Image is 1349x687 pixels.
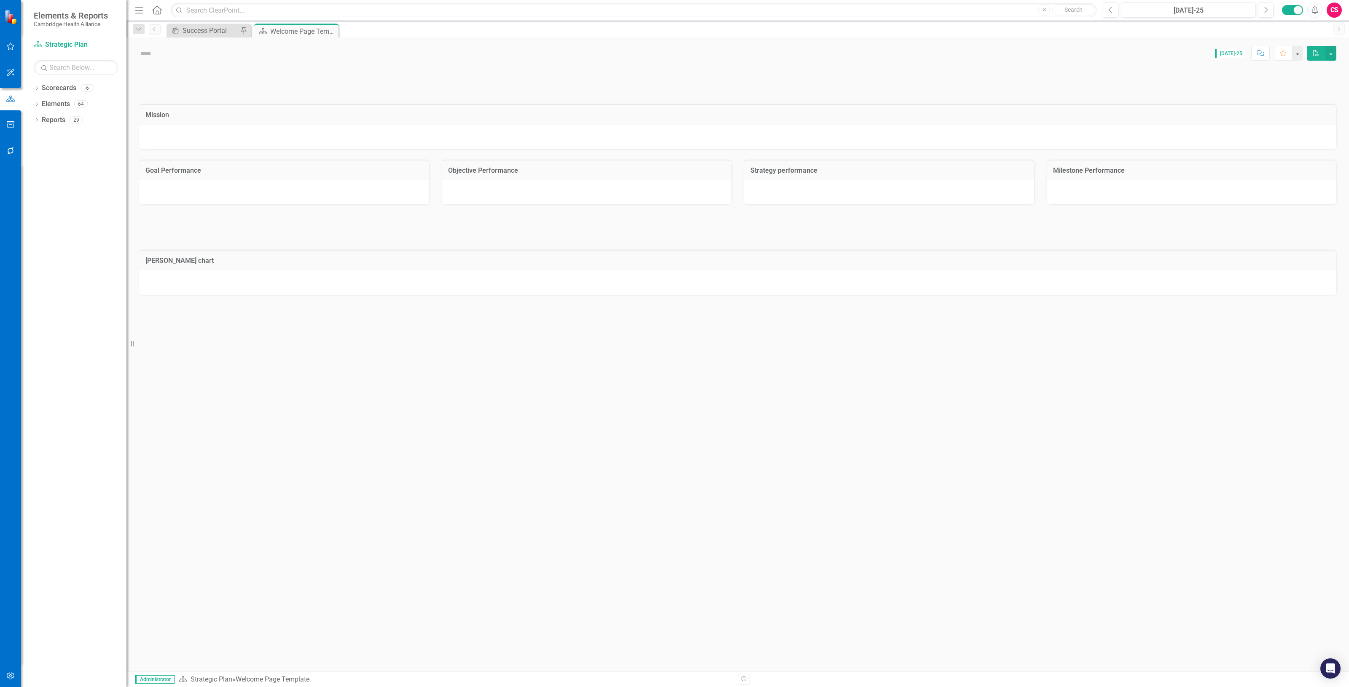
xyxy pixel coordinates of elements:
button: [DATE]-25 [1121,3,1256,18]
div: Open Intercom Messenger [1320,658,1341,679]
a: Strategic Plan [191,675,232,683]
a: Scorecards [42,83,76,93]
small: Cambridge Health Alliance [34,21,108,27]
input: Search Below... [34,60,118,75]
span: Administrator [135,675,175,684]
span: Elements & Reports [34,11,108,21]
h3: Strategy performance [750,167,1028,174]
h3: Mission [145,111,1330,119]
h3: Goal Performance [145,167,423,174]
h3: Milestone Performance [1053,167,1330,174]
span: Search [1064,6,1083,13]
img: ClearPoint Strategy [4,10,19,24]
button: Search [1052,4,1094,16]
button: CS [1327,3,1342,18]
h3: Objective Performance [448,167,726,174]
a: Success Portal [169,25,238,36]
input: Search ClearPoint... [171,3,1096,18]
div: Welcome Page Template [270,26,336,37]
div: Welcome Page Template [236,675,309,683]
a: Reports [42,115,65,125]
h3: [PERSON_NAME] chart [145,257,1330,265]
img: Not Defined [139,47,153,60]
div: 6 [81,85,94,92]
div: [DATE]-25 [1124,5,1253,16]
span: [DATE]-25 [1215,49,1246,58]
div: 29 [70,116,83,123]
div: 64 [74,101,88,108]
div: Success Portal [183,25,238,36]
a: Strategic Plan [34,40,118,50]
div: » [179,675,731,684]
a: Elements [42,99,70,109]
